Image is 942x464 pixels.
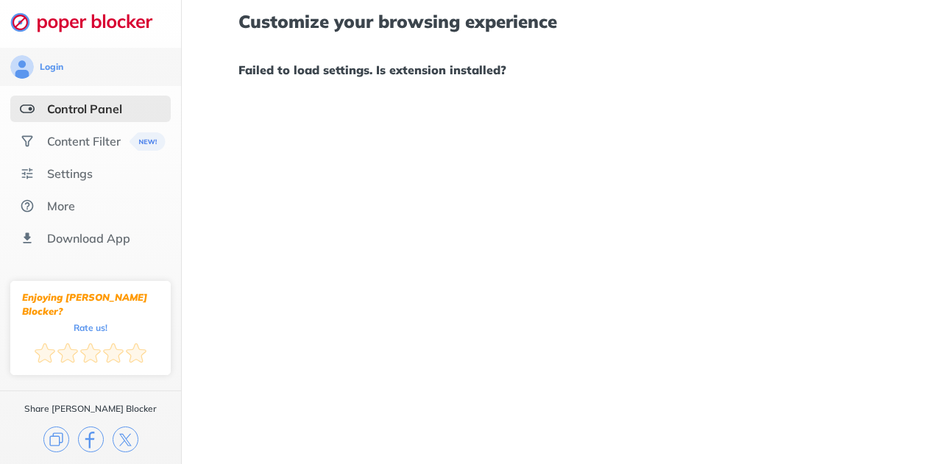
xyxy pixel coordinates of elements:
img: copy.svg [43,426,69,452]
div: Rate us! [74,324,107,331]
img: features-selected.svg [20,101,35,116]
div: Login [40,61,63,73]
div: Control Panel [47,101,122,116]
div: More [47,199,75,213]
img: menuBanner.svg [127,132,163,151]
img: avatar.svg [10,55,34,79]
div: Settings [47,166,93,181]
h1: Customize your browsing experience [238,12,885,31]
div: Share [PERSON_NAME] Blocker [24,403,157,415]
div: Download App [47,231,130,246]
img: facebook.svg [78,426,104,452]
img: x.svg [113,426,138,452]
img: logo-webpage.svg [10,12,169,32]
img: download-app.svg [20,231,35,246]
div: Enjoying [PERSON_NAME] Blocker? [22,290,159,318]
div: Content Filter [47,134,121,149]
h1: Failed to load settings. Is extension installed? [238,60,885,79]
img: social.svg [20,134,35,149]
img: about.svg [20,199,35,213]
img: settings.svg [20,166,35,181]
